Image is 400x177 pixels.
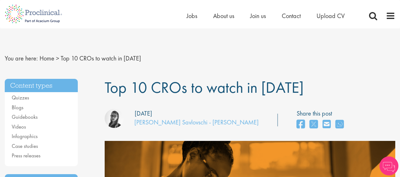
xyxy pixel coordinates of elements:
label: Share this post [297,109,347,118]
a: share on email [323,118,331,131]
a: Infographics [12,133,38,140]
a: breadcrumb link [40,54,54,62]
a: Quizzes [12,94,29,101]
a: Jobs [187,12,197,20]
a: [PERSON_NAME] Savlovschi - [PERSON_NAME] [134,118,259,126]
h3: Content types [5,79,78,92]
a: Videos [12,123,26,130]
img: Theodora Savlovschi - Wicks [105,109,124,128]
img: Chatbot [379,156,398,175]
a: share on twitter [310,118,318,131]
span: Top 10 CROs to watch in [DATE] [61,54,141,62]
a: Press releases [12,152,40,159]
a: Blogs [12,104,23,111]
span: Top 10 CROs to watch in [DATE] [105,77,304,98]
a: Join us [250,12,266,20]
div: [DATE] [135,109,152,118]
a: Case studies [12,142,38,149]
span: > [56,54,59,62]
a: Upload CV [317,12,345,20]
span: You are here: [5,54,38,62]
a: Contact [282,12,301,20]
a: share on facebook [297,118,305,131]
a: share on whats app [335,118,344,131]
a: Guidebooks [12,113,38,120]
a: About us [213,12,234,20]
